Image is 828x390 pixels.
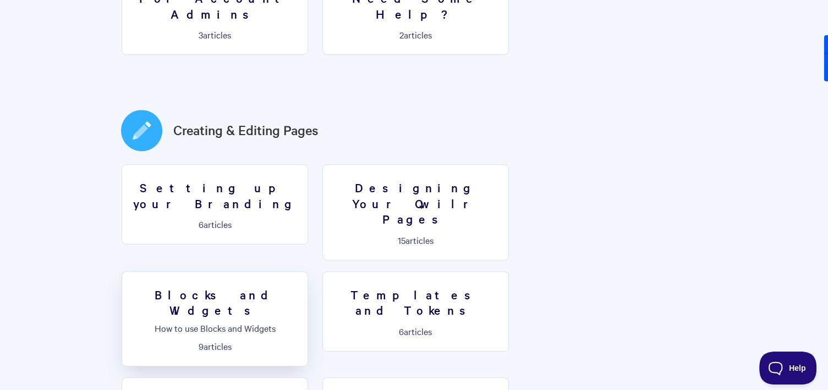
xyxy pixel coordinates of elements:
[129,323,301,333] p: How to use Blocks and Widgets
[122,271,308,366] a: Blocks and Widgets How to use Blocks and Widgets 9articles
[199,218,204,230] span: 6
[330,235,502,245] p: articles
[330,180,502,227] h3: Designing Your Qwilr Pages
[199,340,204,352] span: 9
[330,30,502,40] p: articles
[199,29,203,41] span: 3
[129,180,301,211] h3: Setting up your Branding
[322,271,509,352] a: Templates and Tokens 6articles
[129,341,301,351] p: articles
[330,287,502,318] h3: Templates and Tokens
[399,325,404,337] span: 6
[399,29,404,41] span: 2
[322,164,509,260] a: Designing Your Qwilr Pages 15articles
[173,120,319,140] a: Creating & Editing Pages
[129,219,301,229] p: articles
[398,234,405,246] span: 15
[759,352,817,385] iframe: Toggle Customer Support
[129,287,301,318] h3: Blocks and Widgets
[122,164,308,244] a: Setting up your Branding 6articles
[129,30,301,40] p: articles
[330,326,502,336] p: articles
